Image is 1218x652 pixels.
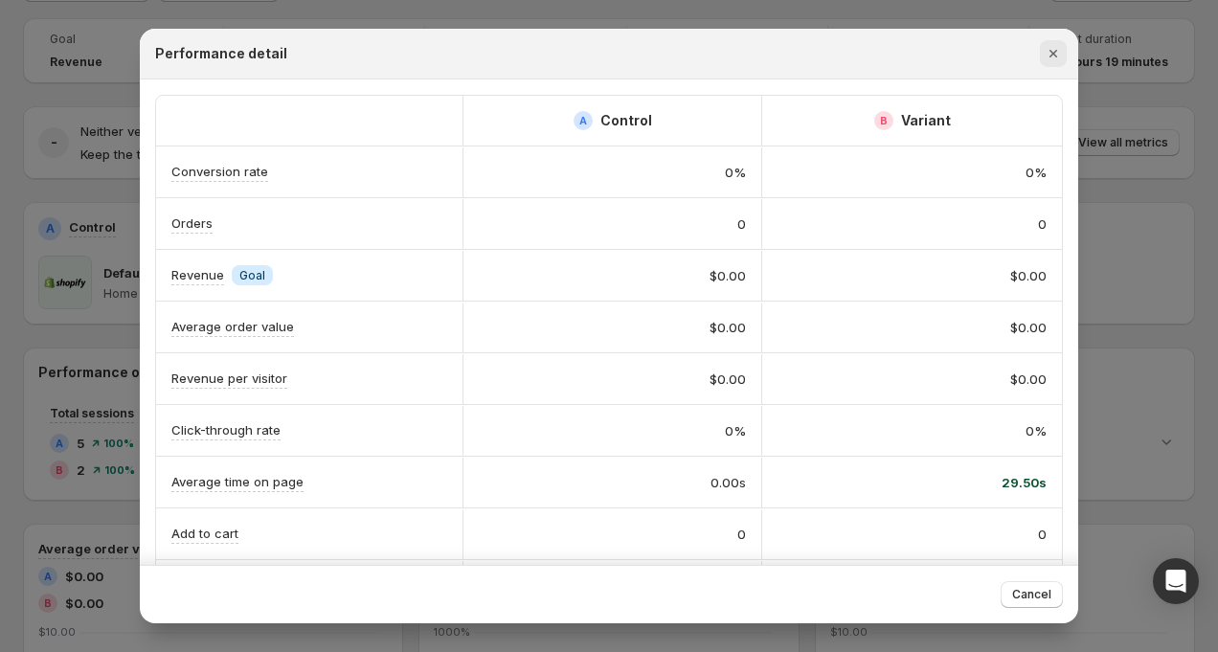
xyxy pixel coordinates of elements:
h2: B [880,115,888,126]
span: 0% [725,163,746,182]
span: Goal [239,268,265,283]
span: $0.00 [1010,318,1047,337]
h2: Variant [901,111,951,130]
h2: Performance detail [155,44,287,63]
span: $0.00 [710,266,746,285]
span: 29.50s [1002,473,1047,492]
p: Average time on page [171,472,304,491]
span: $0.00 [1010,370,1047,389]
p: Orders [171,214,213,233]
p: Average order value [171,317,294,336]
span: 0% [1026,163,1047,182]
div: Open Intercom Messenger [1153,558,1199,604]
p: Conversion rate [171,162,268,181]
button: Close [1040,40,1067,67]
span: 0.00s [710,473,746,492]
h2: Control [600,111,652,130]
h2: A [579,115,587,126]
span: $0.00 [710,318,746,337]
span: 0 [1038,214,1047,234]
button: Cancel [1001,581,1063,608]
p: Revenue [171,265,224,284]
p: Revenue per visitor [171,369,287,388]
span: 0 [737,214,746,234]
p: Click-through rate [171,420,281,439]
span: 0% [725,421,746,440]
span: 0 [737,525,746,544]
p: Add to cart [171,524,238,543]
span: $0.00 [710,370,746,389]
span: Cancel [1012,587,1051,602]
span: 0 [1038,525,1047,544]
span: 0% [1026,421,1047,440]
span: $0.00 [1010,266,1047,285]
